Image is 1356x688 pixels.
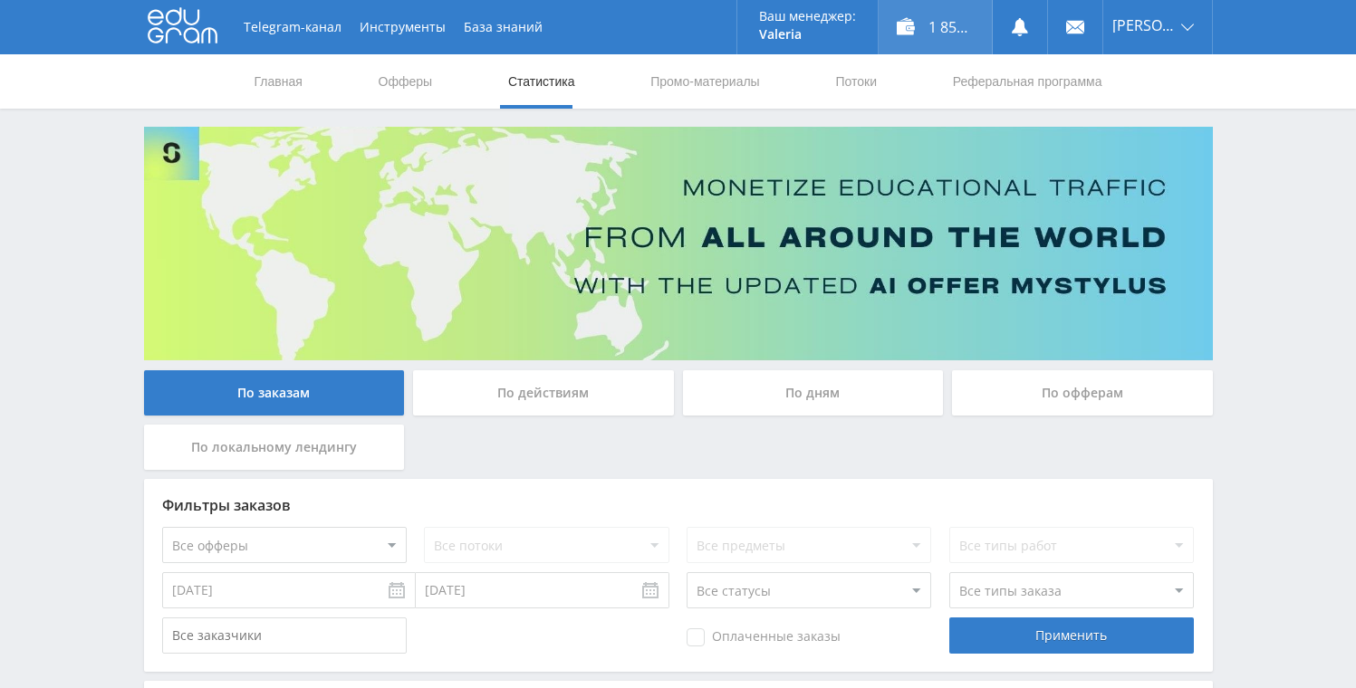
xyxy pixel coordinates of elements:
[253,54,304,109] a: Главная
[377,54,435,109] a: Офферы
[162,617,407,654] input: Все заказчики
[833,54,879,109] a: Потоки
[951,54,1104,109] a: Реферальная программа
[413,370,674,416] div: По действиям
[952,370,1213,416] div: По офферам
[759,27,856,42] p: Valeria
[506,54,577,109] a: Статистика
[949,617,1194,654] div: Применить
[162,497,1195,513] div: Фильтры заказов
[683,370,944,416] div: По дням
[687,628,841,646] span: Оплаченные заказы
[144,425,405,470] div: По локальному лендингу
[649,54,761,109] a: Промо-материалы
[1112,18,1176,33] span: [PERSON_NAME]
[759,9,856,24] p: Ваш менеджер:
[144,370,405,416] div: По заказам
[144,127,1213,360] img: Banner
